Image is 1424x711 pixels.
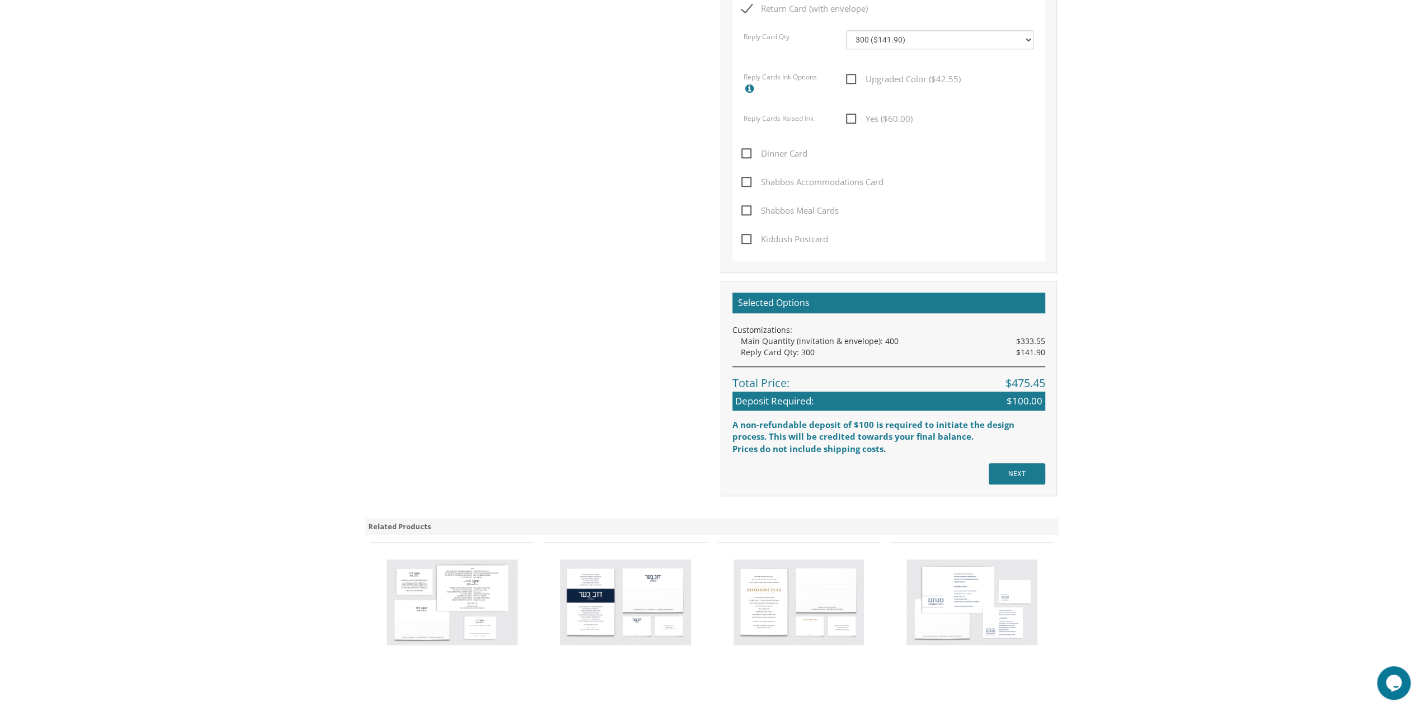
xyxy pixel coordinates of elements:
div: Prices do not include shipping costs. [732,443,1045,455]
img: Bar Mitzvah Invitation Style 23 [906,559,1037,646]
span: $141.90 [1016,347,1045,358]
h2: Selected Options [732,293,1045,314]
div: Customizations: [732,324,1045,336]
div: Deposit Required: [732,392,1045,411]
span: $333.55 [1016,336,1045,347]
label: Reply Cards Raised Ink [744,114,814,128]
span: Kiddush Postcard [741,232,828,246]
span: $100.00 [1007,394,1042,408]
label: Reply Card Qty [744,32,789,46]
span: Yes ($60.00) [846,112,913,126]
span: Upgraded Color ($42.55) [846,72,961,86]
input: NEXT [989,463,1045,484]
iframe: chat widget [1377,666,1413,700]
div: Reply Card Qty: 300 [741,347,1045,358]
span: Shabbos Accommodations Card [741,175,883,189]
div: Total Price: [732,366,1045,392]
span: Return Card (with envelope) [741,2,868,16]
div: A non-refundable deposit of $100 is required to initiate the design process. This will be credite... [732,419,1045,443]
img: Bar Mitzvah Invitation Style 22 [734,559,864,646]
label: Reply Cards Ink Options [744,72,829,100]
span: Shabbos Meal Cards [741,204,839,218]
span: $475.45 [1005,375,1045,392]
div: Related Products [365,519,1059,535]
img: Bar Mitzvah Invitation Style 15 [387,559,518,646]
span: Dinner Card [741,147,807,161]
div: Main Quantity (invitation & envelope): 400 [741,336,1045,347]
img: Bar Mitzvah Invitation Style 17 [560,559,691,646]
